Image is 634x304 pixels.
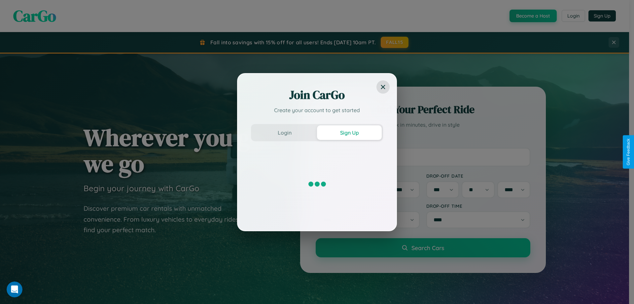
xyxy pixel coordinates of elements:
p: Create your account to get started [251,106,383,114]
h2: Join CarGo [251,87,383,103]
button: Sign Up [317,125,382,140]
div: Give Feedback [626,139,631,165]
iframe: Intercom live chat [7,282,22,297]
button: Login [252,125,317,140]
